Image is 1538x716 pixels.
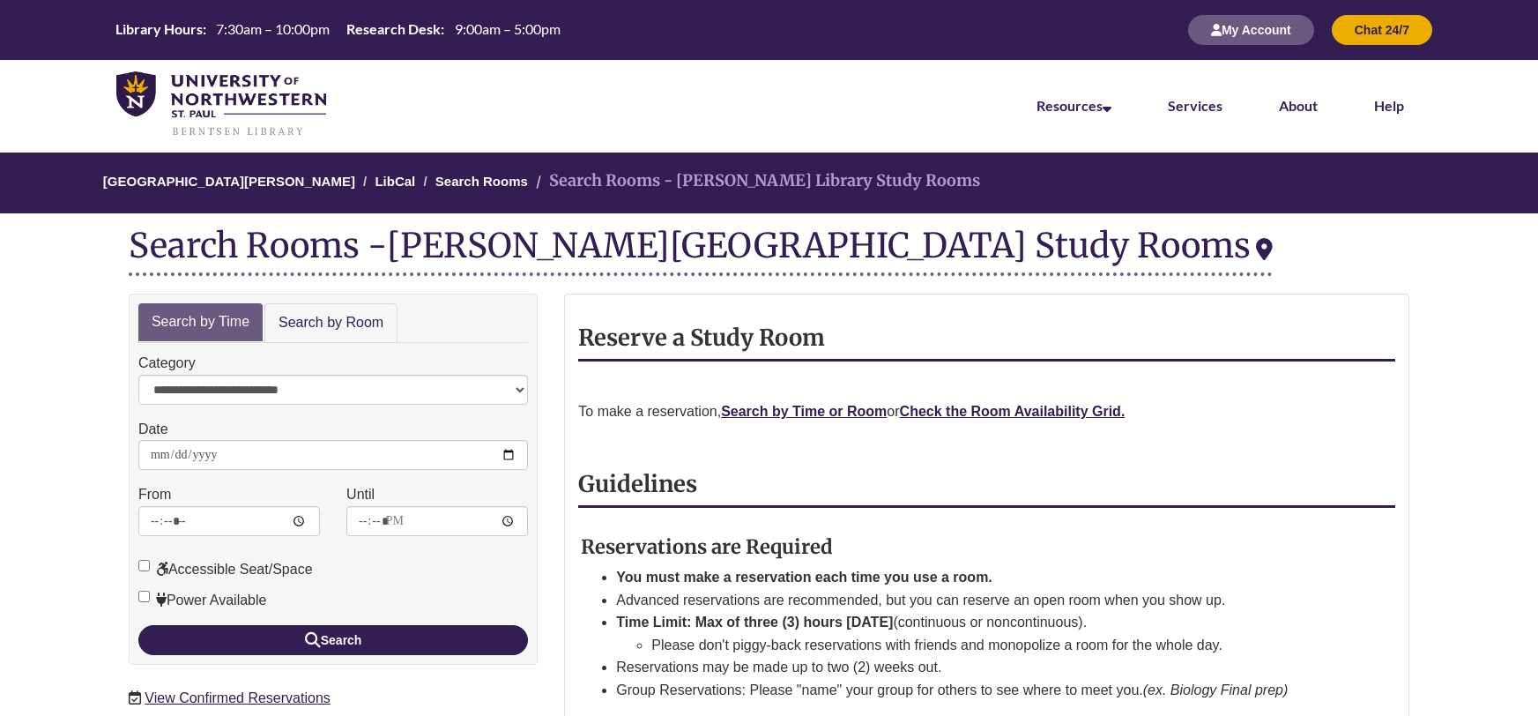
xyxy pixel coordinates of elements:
a: Hours Today [108,19,567,41]
a: Check the Room Availability Grid. [900,404,1126,419]
li: Search Rooms - [PERSON_NAME] Library Study Rooms [531,168,980,194]
div: Search Rooms - [129,227,1273,276]
a: Search by Time or Room [721,404,887,419]
label: Date [138,418,168,441]
span: 7:30am – 10:00pm [216,20,330,37]
a: Resources [1036,97,1111,114]
span: 9:00am – 5:00pm [455,20,561,37]
strong: You must make a reservation each time you use a room. [616,570,992,585]
div: [PERSON_NAME][GEOGRAPHIC_DATA] Study Rooms [387,224,1273,266]
table: Hours Today [108,19,567,39]
em: (ex. Biology Final prep) [1143,682,1289,697]
label: Power Available [138,589,267,612]
a: LibCal [375,174,415,189]
label: Category [138,352,196,375]
label: Accessible Seat/Space [138,558,313,581]
strong: Reservations are Required [581,534,833,559]
p: To make a reservation, or [578,400,1395,423]
a: Chat 24/7 [1332,22,1432,37]
strong: Reserve a Study Room [578,324,825,352]
a: Services [1168,97,1222,114]
li: Please don't piggy-back reservations with friends and monopolize a room for the whole day. [651,634,1353,657]
li: Reservations may be made up to two (2) weeks out. [616,656,1353,679]
a: About [1279,97,1318,114]
a: [GEOGRAPHIC_DATA][PERSON_NAME] [103,174,355,189]
li: Advanced reservations are recommended, but you can reserve an open room when you show up. [616,589,1353,612]
label: From [138,483,171,506]
nav: Breadcrumb [129,153,1409,213]
a: Search by Room [264,303,398,343]
button: My Account [1188,15,1314,45]
label: Until [346,483,375,506]
button: Search [138,625,528,655]
a: Search by Time [138,303,263,341]
li: Group Reservations: Please "name" your group for others to see where to meet you. [616,679,1353,702]
input: Power Available [138,591,150,602]
button: Chat 24/7 [1332,15,1432,45]
img: UNWSP Library Logo [116,71,326,138]
li: (continuous or noncontinuous). [616,611,1353,656]
th: Library Hours: [108,19,209,39]
input: Accessible Seat/Space [138,560,150,571]
strong: Time Limit: Max of three (3) hours [DATE] [616,615,893,630]
strong: Guidelines [578,470,697,498]
th: Research Desk: [339,19,447,39]
a: Help [1374,97,1404,114]
a: Search Rooms [435,174,528,189]
a: View Confirmed Reservations [145,690,330,705]
a: My Account [1188,22,1314,37]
